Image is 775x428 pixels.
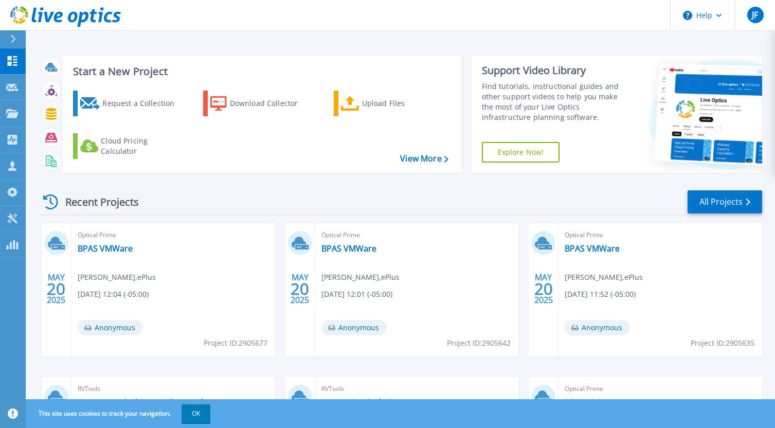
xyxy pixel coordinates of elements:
a: BPAS VMWare [565,243,620,254]
a: All Projects [688,190,762,213]
div: Download Collector [230,93,312,114]
div: Cloud Pricing Calculator [101,136,183,156]
span: Optical Prime [565,229,756,241]
span: [PERSON_NAME] , ePlus [78,272,156,283]
a: BPAS VMWare [78,243,133,254]
a: Download Collector [203,91,318,116]
h3: Start a New Project [73,66,448,77]
span: 20 [534,284,553,293]
div: Support Video Library [482,64,628,77]
div: MAY 2025 [534,270,553,308]
span: [PERSON_NAME] , ePlus [321,272,400,283]
div: Upload Files [362,93,444,114]
span: Anonymous [565,320,630,335]
a: CooperSurgical AZ [321,397,393,407]
div: MAY 2025 [290,270,310,308]
span: [DATE] 11:52 (-05:00) [565,289,636,300]
span: RVTools [78,383,269,395]
a: Request a Collection [73,91,188,116]
div: Find tutorials, instructional guides and other support videos to help you make the most of your L... [482,81,628,122]
div: Recent Projects [40,189,153,215]
a: BPAS VMWare [321,243,376,254]
span: This site uses cookies to track your navigation. [28,404,210,423]
span: [DATE] 12:04 (-05:00) [78,289,149,300]
span: RVTools [321,383,513,395]
span: Project ID: 2905677 [204,337,267,349]
div: Request a Collection [102,93,185,114]
a: Explore Now! [482,142,560,163]
span: Optical Prime [321,229,513,241]
div: MAY 2025 [46,270,66,308]
span: Optical Prime [78,229,269,241]
span: [PERSON_NAME] , ePlus [565,272,643,283]
a: BPAS VMWare [565,397,620,407]
span: Optical Prime [565,383,756,395]
span: Anonymous [78,320,143,335]
a: View More [400,154,448,164]
span: 20 [291,284,309,293]
button: OK [182,404,210,423]
span: JF [752,11,758,19]
span: Project ID: 2905642 [447,337,511,349]
span: Anonymous [321,320,387,335]
a: Cloud Pricing Calculator [73,133,188,159]
span: 20 [47,284,65,293]
span: Project ID: 2905635 [691,337,754,349]
span: [DATE] 12:01 (-05:00) [321,289,392,300]
a: Upload Files [334,91,448,116]
a: CooperSurgical Amsterdam Neth [78,397,206,407]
